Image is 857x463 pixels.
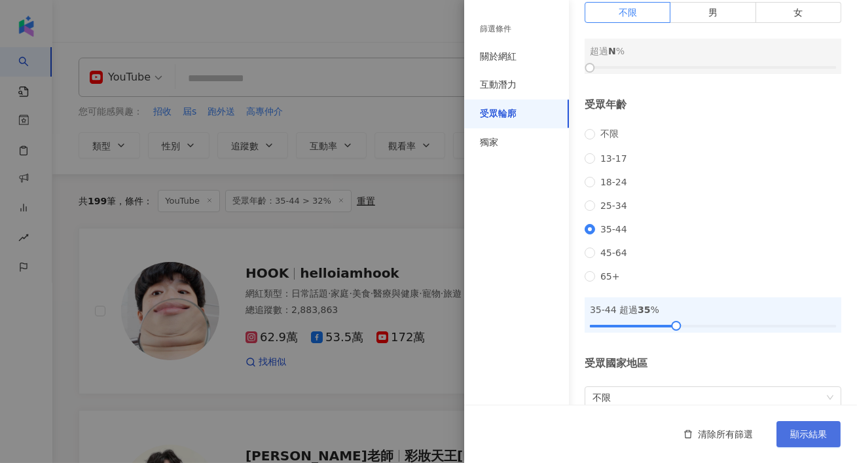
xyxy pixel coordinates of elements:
span: 顯示結果 [790,429,827,439]
span: 女 [793,7,803,18]
span: N [608,46,616,56]
span: 25-34 [595,200,632,211]
span: 清除所有篩選 [698,429,753,439]
span: 男 [708,7,718,18]
span: delete [684,430,693,439]
span: 65+ [595,271,625,282]
span: 35 [638,305,650,315]
span: 35-44 [595,224,632,234]
div: 35-44 超過 % [590,303,836,317]
span: 45-64 [595,248,632,258]
div: 獨家 [480,136,498,149]
div: 互動潛力 [480,79,517,92]
span: 18-24 [595,177,632,187]
button: 顯示結果 [776,421,841,447]
span: 不限 [619,7,637,18]
span: 不限 [595,128,624,140]
span: 不限 [593,387,833,408]
button: 清除所有篩選 [670,421,766,447]
div: 篩選條件 [480,24,511,35]
div: 關於網紅 [480,50,517,64]
div: 超過 % [590,44,836,58]
div: 受眾國家地區 [585,356,841,371]
div: 受眾輪廓 [480,107,517,120]
span: 13-17 [595,153,632,164]
div: 受眾年齡 [585,98,841,112]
